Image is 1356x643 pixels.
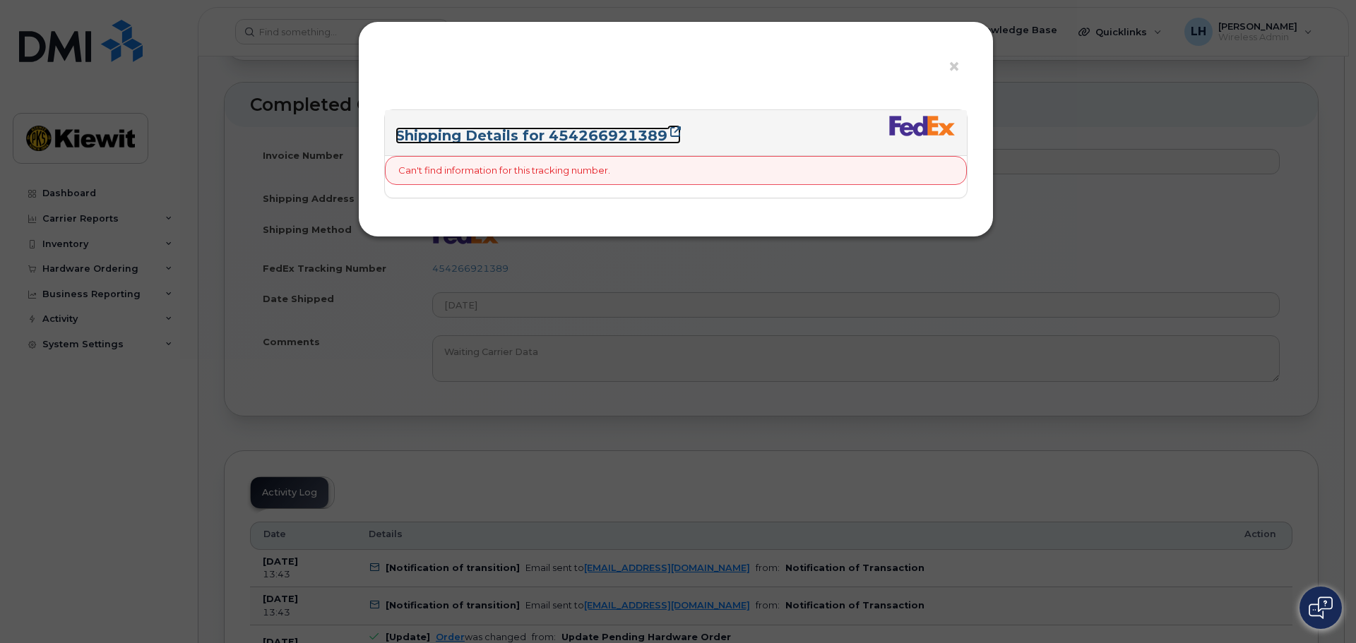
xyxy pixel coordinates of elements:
[395,127,681,144] a: Shipping Details for 454266921389
[948,56,968,78] button: ×
[948,54,961,80] span: ×
[398,164,610,177] p: Can't find information for this tracking number.
[888,115,956,136] img: fedex-bc01427081be8802e1fb5a1adb1132915e58a0589d7a9405a0dcbe1127be6add.png
[1309,596,1333,619] img: Open chat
